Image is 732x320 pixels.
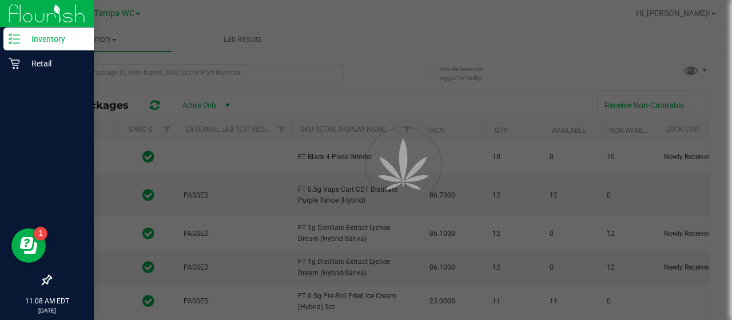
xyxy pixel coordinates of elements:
[9,33,20,45] inline-svg: Inventory
[5,296,89,306] p: 11:08 AM EDT
[11,228,46,263] iframe: Resource center
[20,32,89,46] p: Inventory
[20,57,89,70] p: Retail
[34,227,47,240] iframe: Resource center unread badge
[5,306,89,315] p: [DATE]
[9,58,20,69] inline-svg: Retail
